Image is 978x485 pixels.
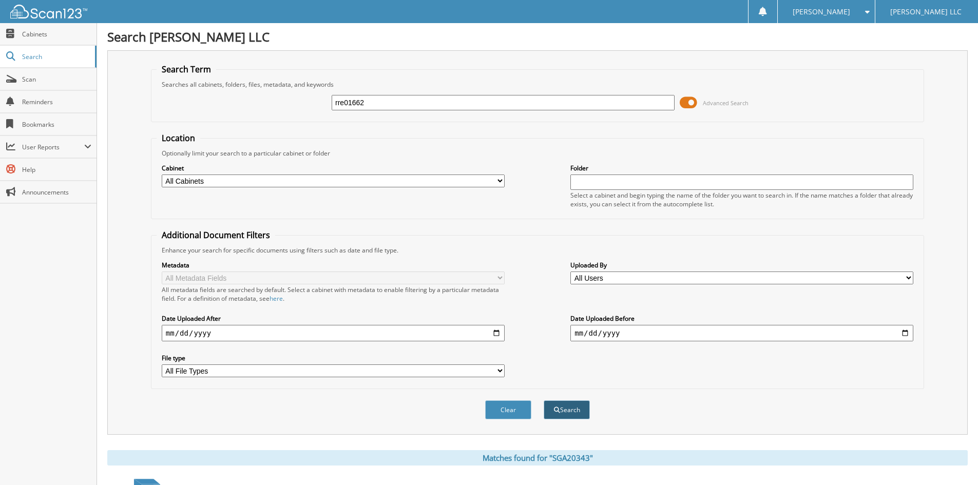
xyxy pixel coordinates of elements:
span: [PERSON_NAME] [793,9,850,15]
h1: Search [PERSON_NAME] LLC [107,28,968,45]
label: File type [162,354,505,362]
img: scan123-logo-white.svg [10,5,87,18]
span: Reminders [22,98,91,106]
span: Advanced Search [703,99,749,107]
div: Enhance your search for specific documents using filters such as date and file type. [157,246,918,255]
span: Bookmarks [22,120,91,129]
div: Optionally limit your search to a particular cabinet or folder [157,149,918,158]
div: Select a cabinet and begin typing the name of the folder you want to search in. If the name match... [570,191,913,208]
span: Scan [22,75,91,84]
span: Cabinets [22,30,91,38]
div: Matches found for "SGA20343" [107,450,968,465]
label: Folder [570,164,913,172]
button: Clear [485,400,531,419]
span: [PERSON_NAME] LLC [890,9,962,15]
label: Date Uploaded After [162,314,505,323]
label: Uploaded By [570,261,913,269]
label: Cabinet [162,164,505,172]
span: Help [22,165,91,174]
input: start [162,325,505,341]
label: Date Uploaded Before [570,314,913,323]
span: User Reports [22,143,84,151]
span: Announcements [22,188,91,197]
div: All metadata fields are searched by default. Select a cabinet with metadata to enable filtering b... [162,285,505,303]
legend: Search Term [157,64,216,75]
div: Searches all cabinets, folders, files, metadata, and keywords [157,80,918,89]
a: here [270,294,283,303]
legend: Additional Document Filters [157,229,275,241]
label: Metadata [162,261,505,269]
button: Search [544,400,590,419]
span: Search [22,52,90,61]
iframe: Chat Widget [927,436,978,485]
legend: Location [157,132,200,144]
input: end [570,325,913,341]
